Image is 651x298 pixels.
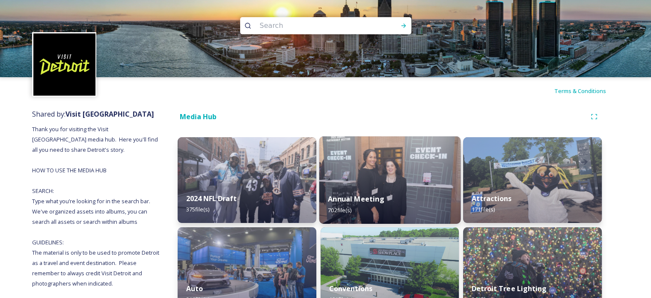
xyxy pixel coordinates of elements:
strong: 2024 NFL Draft [186,194,237,203]
input: Search [256,16,373,35]
strong: Conventions [329,284,372,293]
strong: Media Hub [180,112,217,121]
img: 8c0cc7c4-d0ac-4b2f-930c-c1f64b82d302.jpg [319,136,460,224]
span: Shared by: [32,109,154,119]
img: VISIT%20DETROIT%20LOGO%20-%20BLACK%20BACKGROUND.png [33,33,95,96]
img: 1cf80b3c-b923-464a-9465-a021a0fe5627.jpg [178,137,316,223]
strong: Detroit Tree Lighting [472,284,546,293]
strong: Visit [GEOGRAPHIC_DATA] [65,109,154,119]
a: Terms & Conditions [554,86,619,96]
span: 171 file(s) [472,205,495,213]
strong: Auto [186,284,203,293]
strong: Attractions [472,194,511,203]
img: b41b5269-79c1-44fe-8f0b-cab865b206ff.jpg [463,137,602,223]
span: Terms & Conditions [554,87,606,95]
span: 375 file(s) [186,205,209,213]
span: 702 file(s) [328,206,351,214]
strong: Annual Meeting [328,194,384,204]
